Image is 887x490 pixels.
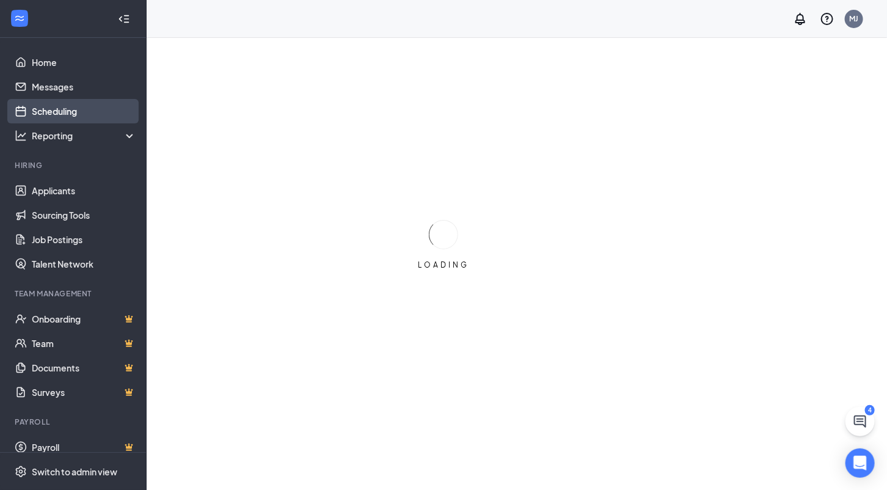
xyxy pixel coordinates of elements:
[15,160,134,170] div: Hiring
[793,12,808,26] svg: Notifications
[865,405,875,415] div: 4
[32,356,136,380] a: DocumentsCrown
[32,466,117,478] div: Switch to admin view
[32,178,136,203] a: Applicants
[15,417,134,427] div: Payroll
[32,130,137,142] div: Reporting
[413,260,474,270] div: LOADING
[15,130,27,142] svg: Analysis
[32,99,136,123] a: Scheduling
[845,448,875,478] div: Open Intercom Messenger
[32,203,136,227] a: Sourcing Tools
[32,50,136,75] a: Home
[118,13,130,25] svg: Collapse
[15,466,27,478] svg: Settings
[850,13,859,24] div: MJ
[32,380,136,404] a: SurveysCrown
[820,12,834,26] svg: QuestionInfo
[845,407,875,436] button: ChatActive
[32,227,136,252] a: Job Postings
[32,252,136,276] a: Talent Network
[32,307,136,331] a: OnboardingCrown
[32,331,136,356] a: TeamCrown
[13,12,26,24] svg: WorkstreamLogo
[853,414,867,429] svg: ChatActive
[32,75,136,99] a: Messages
[15,288,134,299] div: Team Management
[32,435,136,459] a: PayrollCrown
